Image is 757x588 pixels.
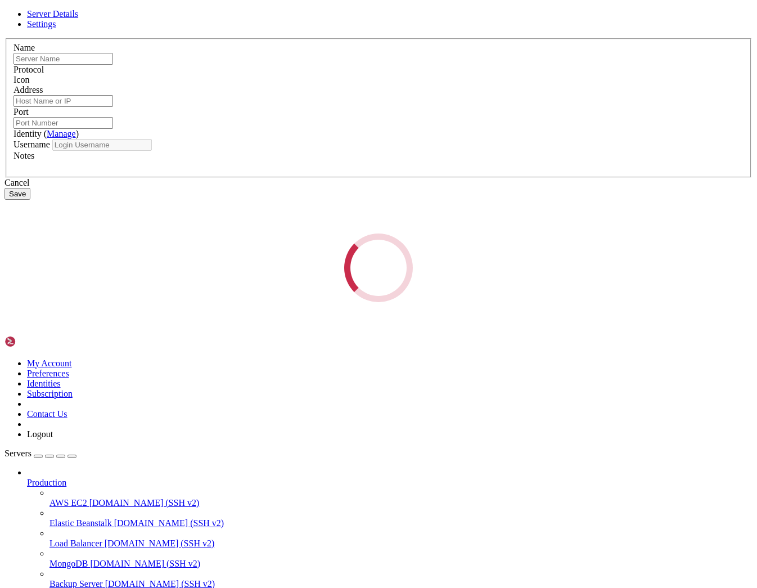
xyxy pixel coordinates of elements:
[27,379,61,388] a: Identities
[47,129,76,138] a: Manage
[27,389,73,398] a: Subscription
[44,129,79,138] span: ( )
[52,139,152,151] input: Login Username
[4,448,31,458] span: Servers
[13,117,113,129] input: Port Number
[13,65,44,74] label: Protocol
[49,488,753,508] li: AWS EC2 [DOMAIN_NAME] (SSH v2)
[13,151,34,160] label: Notes
[13,75,29,84] label: Icon
[4,336,69,347] img: Shellngn
[4,188,30,200] button: Save
[114,518,224,528] span: [DOMAIN_NAME] (SSH v2)
[49,518,753,528] a: Elastic Beanstalk [DOMAIN_NAME] (SSH v2)
[4,178,753,188] div: Cancel
[27,429,53,439] a: Logout
[49,498,753,508] a: AWS EC2 [DOMAIN_NAME] (SSH v2)
[13,107,29,116] label: Port
[27,409,67,419] a: Contact Us
[49,508,753,528] li: Elastic Beanstalk [DOMAIN_NAME] (SSH v2)
[49,538,102,548] span: Load Balancer
[13,129,79,138] label: Identity
[27,9,78,19] a: Server Details
[49,518,112,528] span: Elastic Beanstalk
[90,559,200,568] span: [DOMAIN_NAME] (SSH v2)
[49,559,88,568] span: MongoDB
[13,140,50,149] label: Username
[49,549,753,569] li: MongoDB [DOMAIN_NAME] (SSH v2)
[49,559,753,569] a: MongoDB [DOMAIN_NAME] (SSH v2)
[105,538,215,548] span: [DOMAIN_NAME] (SSH v2)
[4,5,611,14] x-row: Connecting [TECHNICAL_ID]...
[49,498,87,508] span: AWS EC2
[334,223,423,312] div: Loading...
[49,538,753,549] a: Load Balancer [DOMAIN_NAME] (SSH v2)
[4,448,76,458] a: Servers
[4,14,9,24] div: (0, 1)
[49,528,753,549] li: Load Balancer [DOMAIN_NAME] (SSH v2)
[27,478,753,488] a: Production
[13,43,35,52] label: Name
[27,19,56,29] a: Settings
[27,358,72,368] a: My Account
[13,85,43,95] label: Address
[27,369,69,378] a: Preferences
[27,478,66,487] span: Production
[89,498,200,508] span: [DOMAIN_NAME] (SSH v2)
[13,53,113,65] input: Server Name
[13,95,113,107] input: Host Name or IP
